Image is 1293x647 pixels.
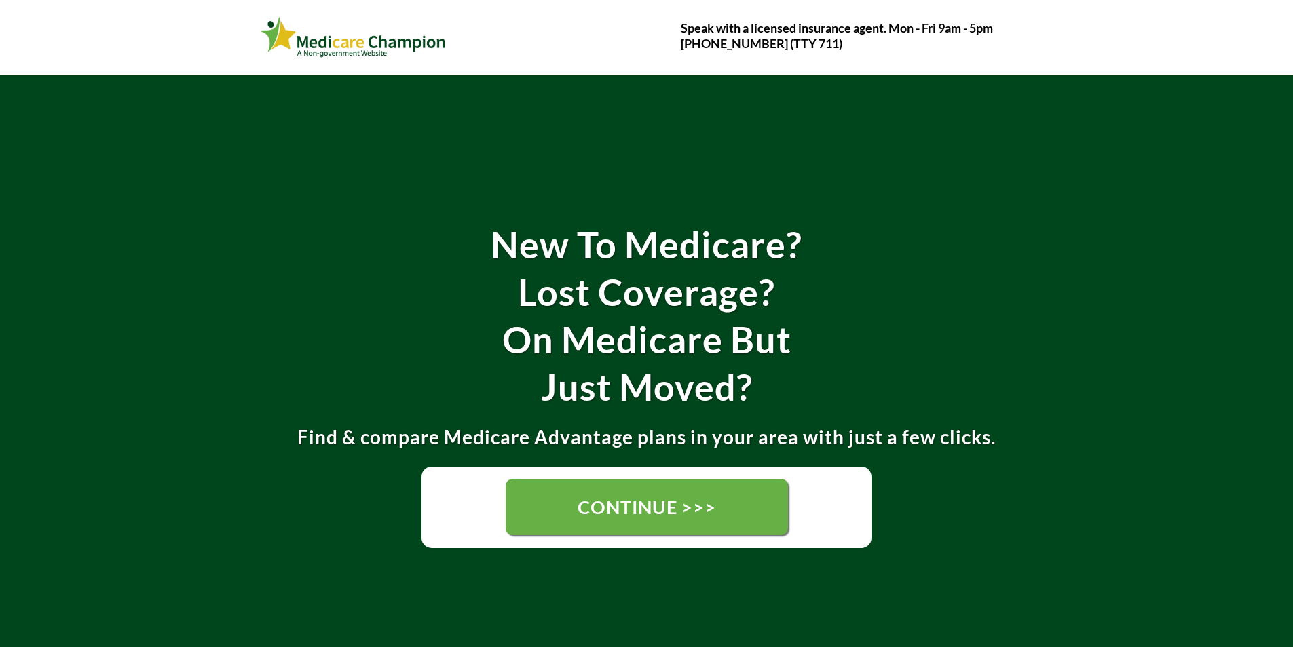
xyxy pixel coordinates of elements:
[541,365,753,409] strong: Just Moved?
[578,496,716,518] span: CONTINUE >>>
[491,222,802,267] strong: New To Medicare?
[681,20,993,35] strong: Speak with a licensed insurance agent. Mon - Fri 9am - 5pm
[681,36,842,51] strong: [PHONE_NUMBER] (TTY 711)
[502,317,791,361] strong: On Medicare But
[297,425,996,448] strong: Find & compare Medicare Advantage plans in your area with just a few clicks.
[518,270,775,314] strong: Lost Coverage?
[506,479,788,535] a: CONTINUE >>>
[260,14,447,60] img: Webinar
